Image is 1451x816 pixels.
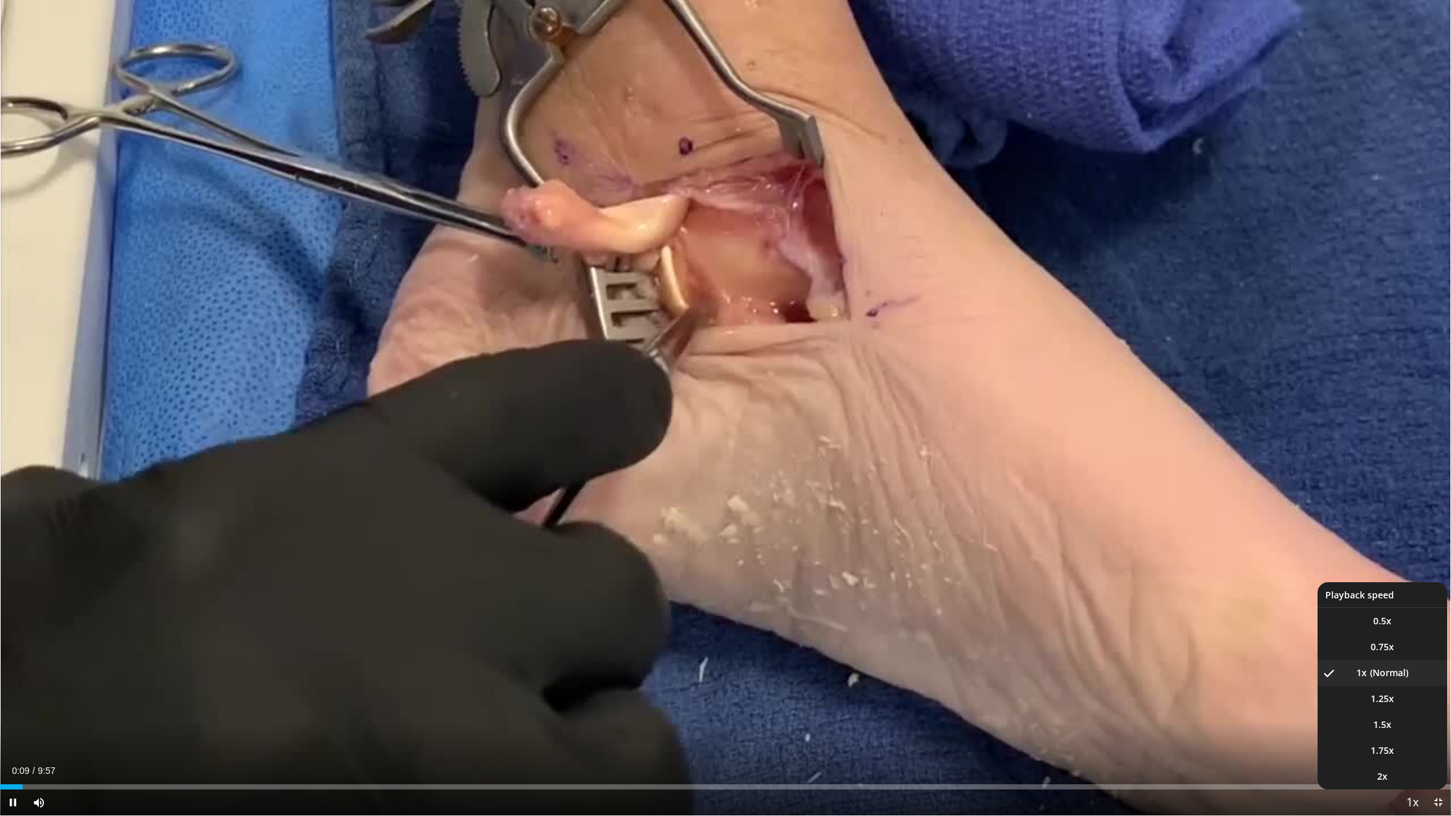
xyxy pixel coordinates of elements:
span: 9:57 [38,765,55,776]
span: 0:09 [12,765,29,776]
button: Mute [26,789,52,815]
span: 1.5x [1373,718,1391,731]
span: 1x [1356,666,1367,679]
span: 1.75x [1371,744,1394,757]
span: 0.75x [1371,640,1394,653]
span: 2x [1377,770,1388,783]
span: 1.25x [1371,692,1394,705]
button: Exit Fullscreen [1425,789,1451,815]
button: Playback Rate [1399,789,1425,815]
span: / [32,765,35,776]
span: 0.5x [1373,615,1391,628]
